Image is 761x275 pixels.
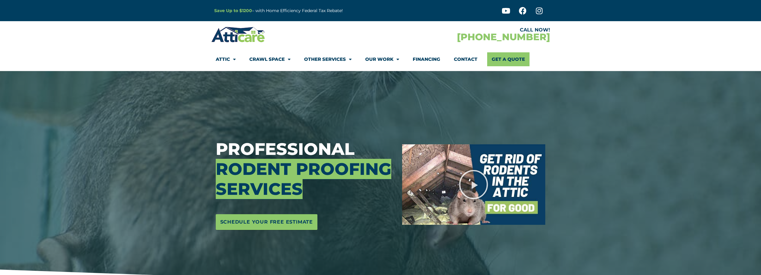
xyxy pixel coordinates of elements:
div: CALL NOW! [381,28,550,32]
a: Save Up to $1200 [214,8,252,13]
a: Schedule Your Free Estimate [216,214,318,230]
p: – with Home Efficiency Federal Tax Rebate! [214,7,410,14]
nav: Menu [216,52,546,66]
a: Contact [454,52,477,66]
div: Play Video [458,169,489,200]
a: Our Work [365,52,399,66]
h3: Professional [216,139,393,199]
span: Schedule Your Free Estimate [220,217,313,227]
span: Rodent Proofing Services [216,159,391,199]
a: Crawl Space [249,52,290,66]
a: Financing [413,52,440,66]
a: Other Services [304,52,352,66]
a: Attic [216,52,236,66]
a: Get A Quote [487,52,530,66]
